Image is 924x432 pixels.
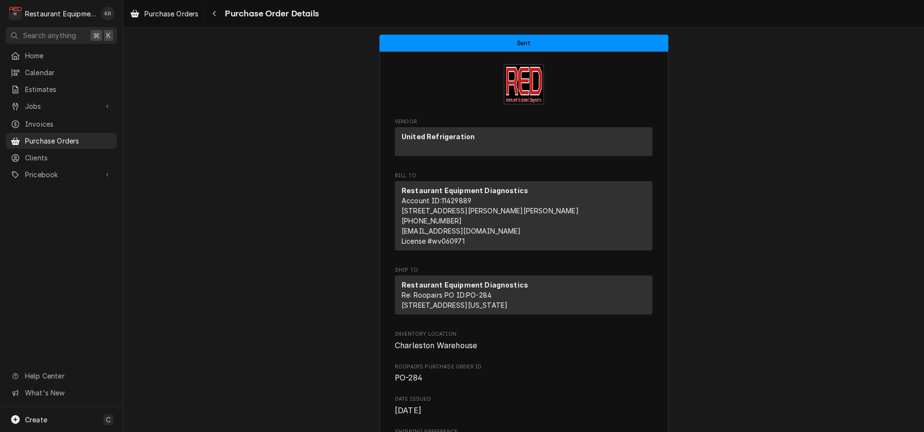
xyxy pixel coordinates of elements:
span: K [106,30,111,40]
span: Calendar [25,67,112,78]
span: Sent [517,40,530,46]
div: Bill To [395,181,652,250]
a: Home [6,48,117,64]
a: [PHONE_NUMBER] [402,217,462,225]
div: Restaurant Equipment Diagnostics [25,9,96,19]
a: [EMAIL_ADDRESS][DOMAIN_NAME] [402,227,521,235]
span: Date Issued [395,405,652,417]
a: Clients [6,150,117,166]
div: Date Issued [395,395,652,416]
div: Purchase Order Vendor [395,118,652,160]
span: Pricebook [25,170,98,180]
button: Navigate back [207,6,222,21]
div: Inventory Location [395,330,652,351]
div: Kelli Robinette's Avatar [101,7,115,20]
a: Go to Help Center [6,368,117,384]
a: Purchase Orders [126,6,202,22]
span: What's New [25,388,111,398]
span: Search anything [23,30,76,40]
button: Search anything⌘K [6,27,117,44]
span: Purchase Orders [144,9,198,19]
span: Help Center [25,371,111,381]
span: Account ID: 11429889 [402,196,471,205]
span: Inventory Location [395,340,652,352]
a: Calendar [6,65,117,80]
a: Invoices [6,116,117,132]
div: Vendor [395,127,652,156]
span: Date Issued [395,395,652,403]
div: R [9,7,22,20]
span: Jobs [25,101,98,111]
div: KR [101,7,115,20]
span: Re: Roopairs PO ID: PO-284 [402,291,492,299]
span: Invoices [25,119,112,129]
span: Estimates [25,84,112,94]
span: License # wv060971 [402,237,465,245]
span: Bill To [395,172,652,180]
span: ⌘ [93,30,100,40]
span: Home [25,51,112,61]
div: Ship To [395,275,652,314]
strong: Restaurant Equipment Diagnostics [402,281,528,289]
a: Purchase Orders [6,133,117,149]
span: Purchase Orders [25,136,112,146]
div: Status [379,35,668,52]
span: [DATE] [395,406,421,415]
span: Purchase Order Details [222,7,319,20]
span: Create [25,416,47,424]
div: Bill To [395,181,652,254]
span: PO-284 [395,373,422,382]
span: Vendor [395,118,652,126]
span: [STREET_ADDRESS][PERSON_NAME][PERSON_NAME] [402,207,579,215]
span: Ship To [395,266,652,274]
img: Logo [504,64,544,105]
span: Roopairs Purchase Order ID [395,363,652,371]
span: Clients [25,153,112,163]
div: Restaurant Equipment Diagnostics's Avatar [9,7,22,20]
div: Roopairs Purchase Order ID [395,363,652,384]
strong: Restaurant Equipment Diagnostics [402,186,528,195]
div: Purchase Order Ship To [395,266,652,319]
span: [STREET_ADDRESS][US_STATE] [402,301,508,309]
div: Vendor [395,127,652,160]
a: Go to What's New [6,385,117,401]
span: Charleston Warehouse [395,341,477,350]
a: Go to Jobs [6,98,117,114]
a: Go to Pricebook [6,167,117,183]
div: Purchase Order Bill To [395,172,652,255]
div: Ship To [395,275,652,318]
a: Estimates [6,81,117,97]
span: Inventory Location [395,330,652,338]
strong: United Refrigeration [402,132,475,141]
span: Roopairs Purchase Order ID [395,372,652,384]
span: C [106,415,111,425]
